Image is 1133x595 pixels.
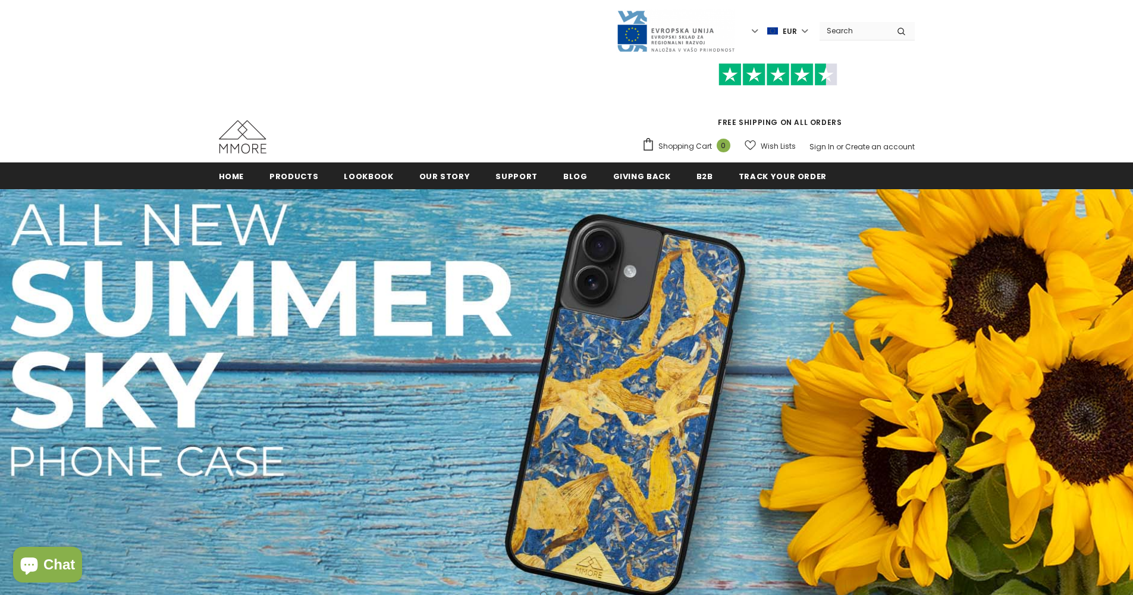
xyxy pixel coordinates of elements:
span: or [836,142,843,152]
span: support [495,171,538,182]
a: Create an account [845,142,915,152]
a: Track your order [739,162,827,189]
a: Shopping Cart 0 [642,137,736,155]
span: Our Story [419,171,470,182]
span: B2B [696,171,713,182]
span: Blog [563,171,588,182]
a: Lookbook [344,162,393,189]
a: support [495,162,538,189]
inbox-online-store-chat: Shopify online store chat [10,547,86,585]
span: Shopping Cart [658,140,712,152]
span: Giving back [613,171,671,182]
img: Javni Razpis [616,10,735,53]
input: Search Site [820,22,888,39]
a: Javni Razpis [616,26,735,36]
span: Lookbook [344,171,393,182]
span: Home [219,171,244,182]
a: Giving back [613,162,671,189]
a: Wish Lists [745,136,796,156]
span: 0 [717,139,730,152]
span: Products [269,171,318,182]
span: EUR [783,26,797,37]
a: B2B [696,162,713,189]
img: Trust Pilot Stars [718,63,837,86]
a: Our Story [419,162,470,189]
a: Blog [563,162,588,189]
img: MMORE Cases [219,120,266,154]
a: Products [269,162,318,189]
a: Sign In [809,142,834,152]
a: Home [219,162,244,189]
span: Wish Lists [761,140,796,152]
span: Track your order [739,171,827,182]
span: FREE SHIPPING ON ALL ORDERS [642,68,915,127]
iframe: Customer reviews powered by Trustpilot [642,86,915,117]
